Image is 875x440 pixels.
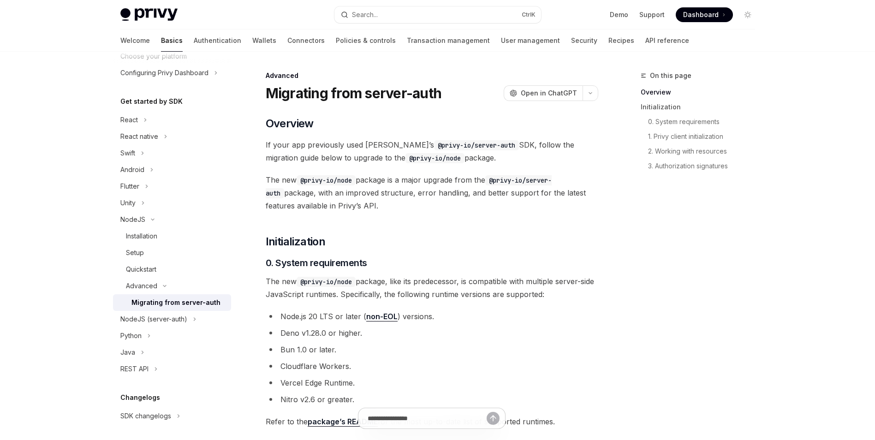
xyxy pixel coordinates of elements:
[113,244,231,261] a: Setup
[287,30,325,52] a: Connectors
[266,327,598,339] li: Deno v1.28.0 or higher.
[645,30,689,52] a: API reference
[266,256,367,269] span: 0. System requirements
[266,376,598,389] li: Vercel Edge Runtime.
[120,314,187,325] div: NodeJS (server-auth)
[266,393,598,406] li: Nitro v2.6 or greater.
[434,140,519,150] code: @privy-io/server-auth
[641,85,762,100] a: Overview
[297,277,356,287] code: @privy-io/node
[334,6,541,23] button: Search...CtrlK
[266,85,442,101] h1: Migrating from server-auth
[266,138,598,164] span: If your app previously used [PERSON_NAME]’s SDK, follow the migration guide below to upgrade to t...
[120,392,160,403] h5: Changelogs
[407,30,490,52] a: Transaction management
[522,11,536,18] span: Ctrl K
[610,10,628,19] a: Demo
[571,30,597,52] a: Security
[487,412,500,425] button: Send message
[120,30,150,52] a: Welcome
[266,173,598,212] span: The new package is a major upgrade from the package, with an improved structure, error handling, ...
[120,347,135,358] div: Java
[676,7,733,22] a: Dashboard
[266,310,598,323] li: Node.js 20 LTS or later ( ) versions.
[336,30,396,52] a: Policies & controls
[120,363,149,375] div: REST API
[120,164,144,175] div: Android
[120,214,145,225] div: NodeJS
[120,330,142,341] div: Python
[126,247,144,258] div: Setup
[266,343,598,356] li: Bun 1.0 or later.
[120,67,208,78] div: Configuring Privy Dashboard
[126,264,156,275] div: Quickstart
[650,70,691,81] span: On this page
[113,228,231,244] a: Installation
[683,10,719,19] span: Dashboard
[120,96,183,107] h5: Get started by SDK
[504,85,583,101] button: Open in ChatGPT
[194,30,241,52] a: Authentication
[113,261,231,278] a: Quickstart
[266,360,598,373] li: Cloudflare Workers.
[405,153,464,163] code: @privy-io/node
[120,197,136,208] div: Unity
[648,159,762,173] a: 3. Authorization signatures
[501,30,560,52] a: User management
[266,275,598,301] span: The new package, like its predecessor, is compatible with multiple server-side JavaScript runtime...
[648,144,762,159] a: 2. Working with resources
[641,100,762,114] a: Initialization
[639,10,665,19] a: Support
[648,129,762,144] a: 1. Privy client initialization
[126,280,157,291] div: Advanced
[648,114,762,129] a: 0. System requirements
[252,30,276,52] a: Wallets
[266,71,598,80] div: Advanced
[266,116,314,131] span: Overview
[120,148,135,159] div: Swift
[120,410,171,422] div: SDK changelogs
[352,9,378,20] div: Search...
[120,114,138,125] div: React
[366,312,398,321] a: non-EOL
[608,30,634,52] a: Recipes
[131,297,220,308] div: Migrating from server-auth
[266,234,326,249] span: Initialization
[161,30,183,52] a: Basics
[120,131,158,142] div: React native
[120,181,139,192] div: Flutter
[126,231,157,242] div: Installation
[113,294,231,311] a: Migrating from server-auth
[297,175,356,185] code: @privy-io/node
[521,89,577,98] span: Open in ChatGPT
[120,8,178,21] img: light logo
[740,7,755,22] button: Toggle dark mode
